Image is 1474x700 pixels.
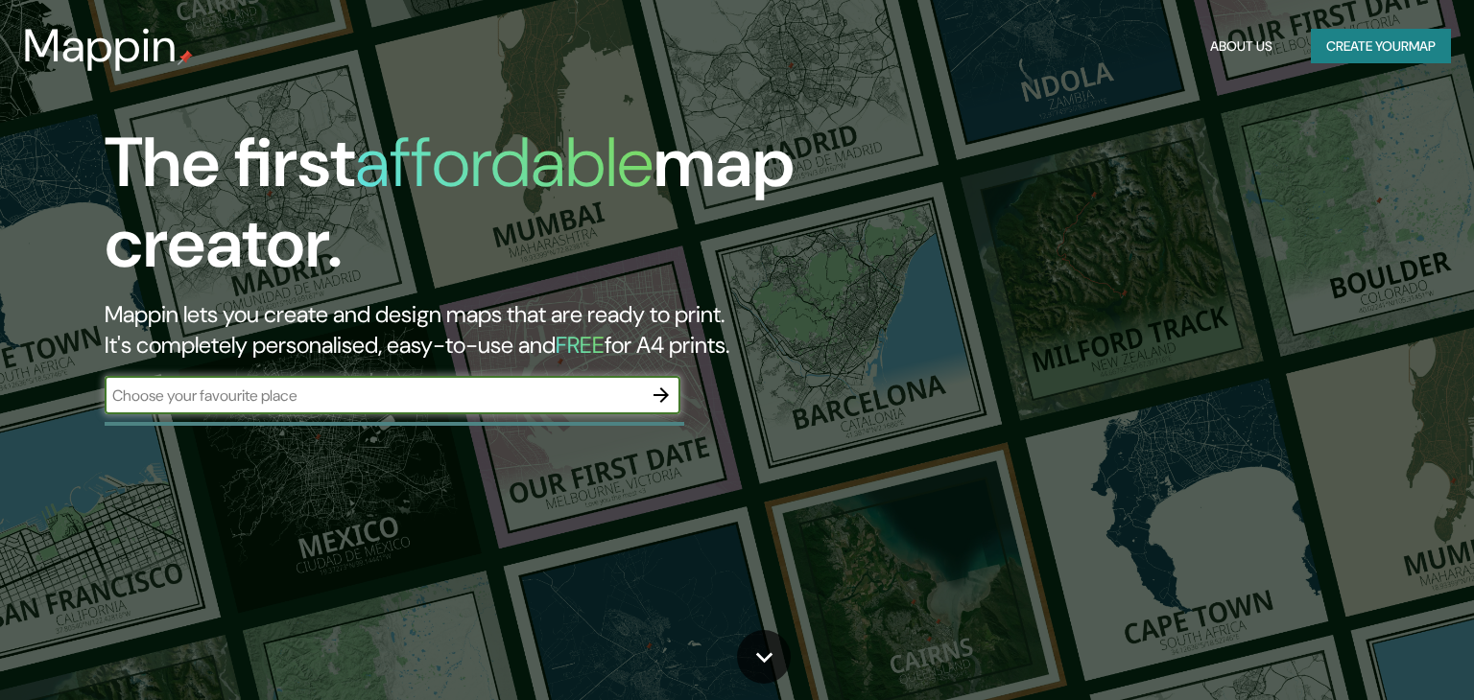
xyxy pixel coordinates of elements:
[556,330,605,360] h5: FREE
[105,123,842,299] h1: The first map creator.
[1202,29,1280,64] button: About Us
[23,19,178,73] h3: Mappin
[355,118,654,207] h1: affordable
[178,50,193,65] img: mappin-pin
[105,385,642,407] input: Choose your favourite place
[105,299,842,361] h2: Mappin lets you create and design maps that are ready to print. It's completely personalised, eas...
[1311,29,1451,64] button: Create yourmap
